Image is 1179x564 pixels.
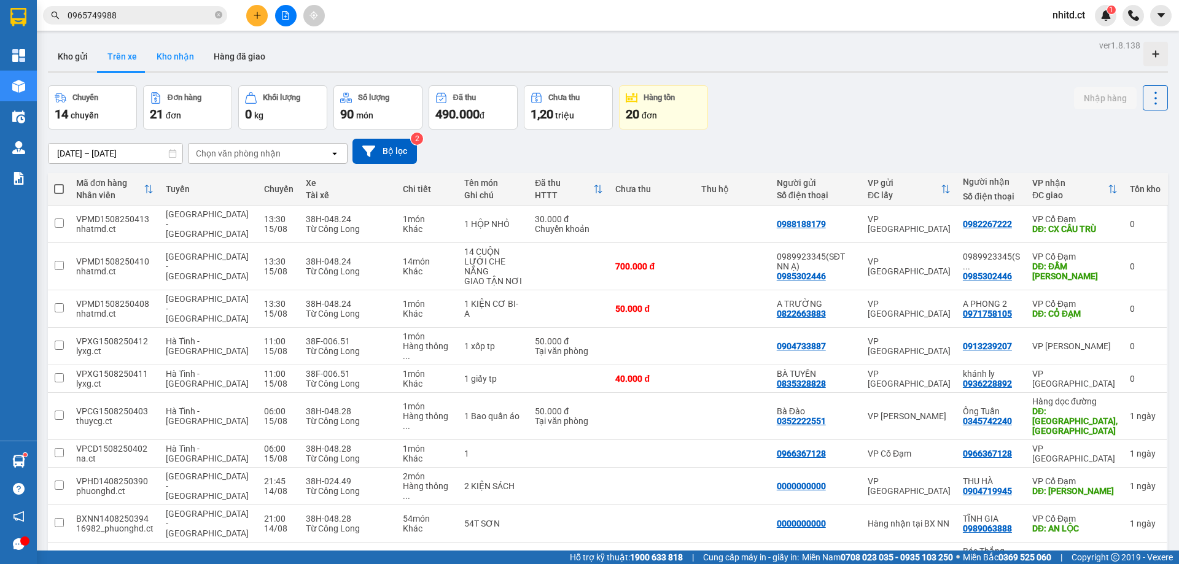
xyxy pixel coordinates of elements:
button: Hàng tồn20đơn [619,85,708,129]
div: 30.000 đ [535,214,603,224]
div: khánh ly [963,369,1020,379]
div: 1 món [403,369,452,379]
div: nhatmd.ct [76,266,154,276]
div: 2 món [403,471,452,481]
div: VP nhận [1032,178,1108,188]
div: 0000000000 [777,481,826,491]
div: 1 [1130,519,1161,528]
img: phone-icon [1128,10,1139,21]
div: 15/08 [264,309,294,319]
div: 50.000 đ [535,406,603,416]
span: 0 [245,107,252,122]
div: 0982267222 [963,219,1012,229]
button: plus [246,5,268,26]
div: 40.000 đ [615,374,688,384]
div: Hàng nhận tại BX NN [868,519,951,528]
div: Thu hộ [701,184,765,194]
div: Đơn hàng [168,93,201,102]
img: dashboard-icon [12,49,25,62]
span: triệu [555,110,574,120]
button: Kho gửi [48,42,98,71]
div: thuycg.ct [76,416,154,426]
div: lyxg.ct [76,346,154,356]
div: Hàng dọc đường [1032,396,1118,406]
div: 13:30 [264,257,294,266]
div: 1 [1130,449,1161,458]
span: 90 [340,107,354,122]
span: [GEOGRAPHIC_DATA] - [GEOGRAPHIC_DATA] [166,294,249,323]
div: VP [GEOGRAPHIC_DATA] [868,476,951,496]
div: 38F-006.51 [306,369,391,379]
div: DĐ: CX CẦU TRÙ [1032,224,1118,234]
div: Hàng thông thường [403,341,452,361]
span: kg [254,110,263,120]
button: Đã thu490.000đ [429,85,518,129]
div: Người nhận [963,177,1020,187]
div: na.ct [76,454,154,463]
div: VP [GEOGRAPHIC_DATA] [1032,444,1118,463]
span: 21 [150,107,163,122]
div: 0985302446 [777,271,826,281]
div: DĐ: XUÂN VIÊN [1032,486,1118,496]
div: 1 [1130,481,1161,491]
div: 14 CUỘN LƯỚI CHE NẮNG [464,247,523,276]
div: Từ Công Long [306,416,391,426]
th: Toggle SortBy [1026,173,1124,206]
div: VP Cổ Đạm [1032,299,1118,309]
div: phuonghd.ct [76,486,154,496]
div: nhatmd.ct [76,309,154,319]
div: Bà Đào [777,406,855,416]
div: Khác [403,523,452,533]
div: Tồn kho [1130,184,1161,194]
div: Khác [403,379,452,388]
div: Số điện thoại [963,191,1020,201]
div: ĐC lấy [868,190,941,200]
button: Bộ lọc [352,139,417,164]
div: Khối lượng [263,93,300,102]
div: Từ Công Long [306,486,391,496]
div: 0904733887 [777,341,826,351]
span: ... [963,261,970,271]
div: VPMD1508250408 [76,299,154,309]
div: 0913239207 [963,341,1012,351]
span: 490.000 [435,107,480,122]
img: icon-new-feature [1100,10,1111,21]
div: 13:30 [264,214,294,224]
button: Chưa thu1,20 triệu [524,85,613,129]
th: Toggle SortBy [70,173,160,206]
div: 15/08 [264,416,294,426]
div: 14/08 [264,486,294,496]
div: 0 [1130,374,1161,384]
sup: 2 [411,133,423,145]
div: 2 KIỆN SÁCH [464,481,523,491]
div: 38H-048.28 [306,444,391,454]
button: Đơn hàng21đơn [143,85,232,129]
div: Chuyến [72,93,98,102]
div: 15/08 [264,379,294,388]
div: A PHONG 2 [963,299,1020,309]
div: 38H-048.28 [306,406,391,416]
div: 1 món [403,331,452,341]
div: Từ Công Long [306,224,391,234]
span: [GEOGRAPHIC_DATA] - [GEOGRAPHIC_DATA] [166,471,249,501]
div: 0000000000 [777,519,826,528]
div: THU HÀ [963,476,1020,486]
div: DĐ: ĐẦM TÔM ANH THÁI [1032,261,1118,281]
sup: 1 [1107,6,1116,14]
span: 1 [1109,6,1113,14]
div: 14/08 [264,523,294,533]
div: GIAO TẬN NƠI [464,276,523,286]
button: Số lượng90món [333,85,422,129]
div: 0966367128 [777,449,826,458]
div: 11:00 [264,336,294,346]
div: TĨNH GIA [963,514,1020,523]
div: VP [PERSON_NAME] [1032,341,1118,351]
img: solution-icon [12,172,25,185]
div: 1 món [403,214,452,224]
div: VP [GEOGRAPHIC_DATA] [1032,369,1118,388]
div: 06:00 [264,406,294,416]
button: Kho nhận [147,42,204,71]
span: Miền Nam [802,550,953,564]
div: 1 món [403,401,452,411]
div: 38H-024.49 [306,476,391,486]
